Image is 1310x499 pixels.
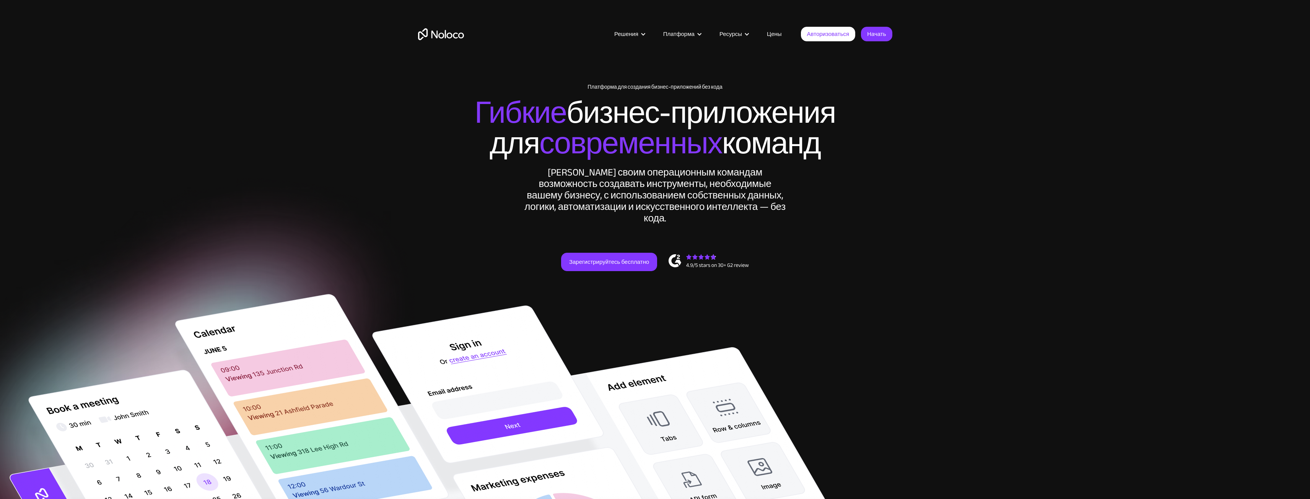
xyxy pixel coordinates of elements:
[587,82,722,92] font: Платформа для создания бизнес-приложений без кода
[867,29,886,39] font: Начать
[757,29,791,39] a: Цены
[663,29,695,39] font: Платформа
[767,29,782,39] font: Цены
[539,115,722,172] font: современных
[605,29,654,39] div: Решения
[801,27,856,41] a: Авторизоваться
[710,29,757,39] div: Ресурсы
[566,85,836,141] font: бизнес-приложения
[561,253,657,271] a: Зарегистрируйтесь бесплатно
[861,27,892,41] a: Начать
[569,257,649,267] font: Зарегистрируйтесь бесплатно
[719,29,742,39] font: Ресурсы
[614,29,638,39] font: Решения
[654,29,710,39] div: Платформа
[524,163,786,228] font: [PERSON_NAME] своим операционным командам возможность создавать инструменты, необходимые вашему б...
[807,29,849,39] font: Авторизоваться
[475,85,566,141] font: Гибкие
[490,115,539,172] font: для
[418,28,464,40] a: дом
[722,115,820,172] font: команд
